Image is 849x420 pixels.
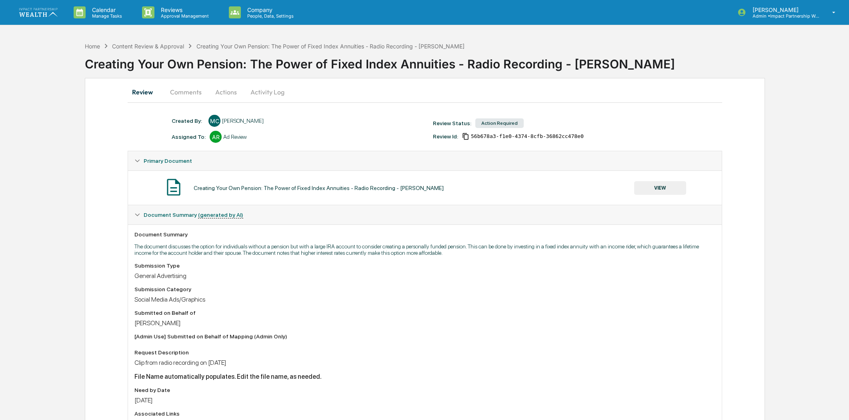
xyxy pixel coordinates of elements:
div: Creating Your Own Pension: The Power of Fixed Index Annuities - Radio Recording - [PERSON_NAME] [194,185,444,191]
p: Manage Tasks [86,13,126,19]
img: logo [19,8,58,16]
div: [PERSON_NAME] [222,118,264,124]
div: Action Required [475,118,524,128]
div: File Name automatically populates. Edit the file name, as needed. [134,373,715,380]
div: Social Media Ads/Graphics [134,296,715,303]
p: Reviews [154,6,213,13]
div: Ad Review [223,134,247,140]
div: Need by Date [134,387,715,393]
p: Calendar [86,6,126,13]
div: Creating Your Own Pension: The Power of Fixed Index Annuities - Radio Recording - [PERSON_NAME] [85,50,849,71]
div: MC [208,115,220,127]
div: Assigned To: [172,134,206,140]
iframe: Open customer support [823,394,845,415]
div: Primary Document [128,151,721,170]
div: [Admin Use] Submitted on Behalf of Mapping (Admin Only) [134,333,715,340]
div: Created By: ‎ ‎ [172,118,204,124]
div: Document Summary [134,231,715,238]
p: People, Data, Settings [241,13,298,19]
div: Associated Links [134,410,715,417]
div: Creating Your Own Pension: The Power of Fixed Index Annuities - Radio Recording - [PERSON_NAME] [196,43,465,50]
div: secondary tabs example [128,82,722,102]
div: Content Review & Approval [112,43,184,50]
img: Document Icon [164,177,184,197]
div: Clip from radio recording on [DATE] [134,359,715,366]
u: (generated by AI) [198,212,243,218]
div: Submission Category [134,286,715,292]
div: Home [85,43,100,50]
div: [DATE] [134,396,715,404]
div: AR [210,131,222,143]
div: Submitted on Behalf of [134,310,715,316]
p: The document discusses the option for individuals without a pension but with a large IRA account ... [134,243,715,256]
p: Approval Management [154,13,213,19]
span: Primary Document [144,158,192,164]
div: Review Status: [433,120,471,126]
div: Review Id: [433,133,458,140]
button: Review [128,82,164,102]
p: Admin • Impact Partnership Wealth [746,13,821,19]
p: [PERSON_NAME] [746,6,821,13]
div: Document Summary (generated by AI) [128,205,721,224]
span: 56b678a3-f1e0-4374-8cfb-36862cc478e0 [471,133,584,140]
span: Document Summary [144,212,243,218]
div: [PERSON_NAME] [134,319,715,327]
p: Company [241,6,298,13]
div: Request Description [134,349,715,356]
button: Actions [208,82,244,102]
button: Activity Log [244,82,291,102]
div: Submission Type [134,262,715,269]
div: Primary Document [128,170,721,205]
div: General Advertising [134,272,715,280]
button: Comments [164,82,208,102]
button: VIEW [634,181,686,195]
